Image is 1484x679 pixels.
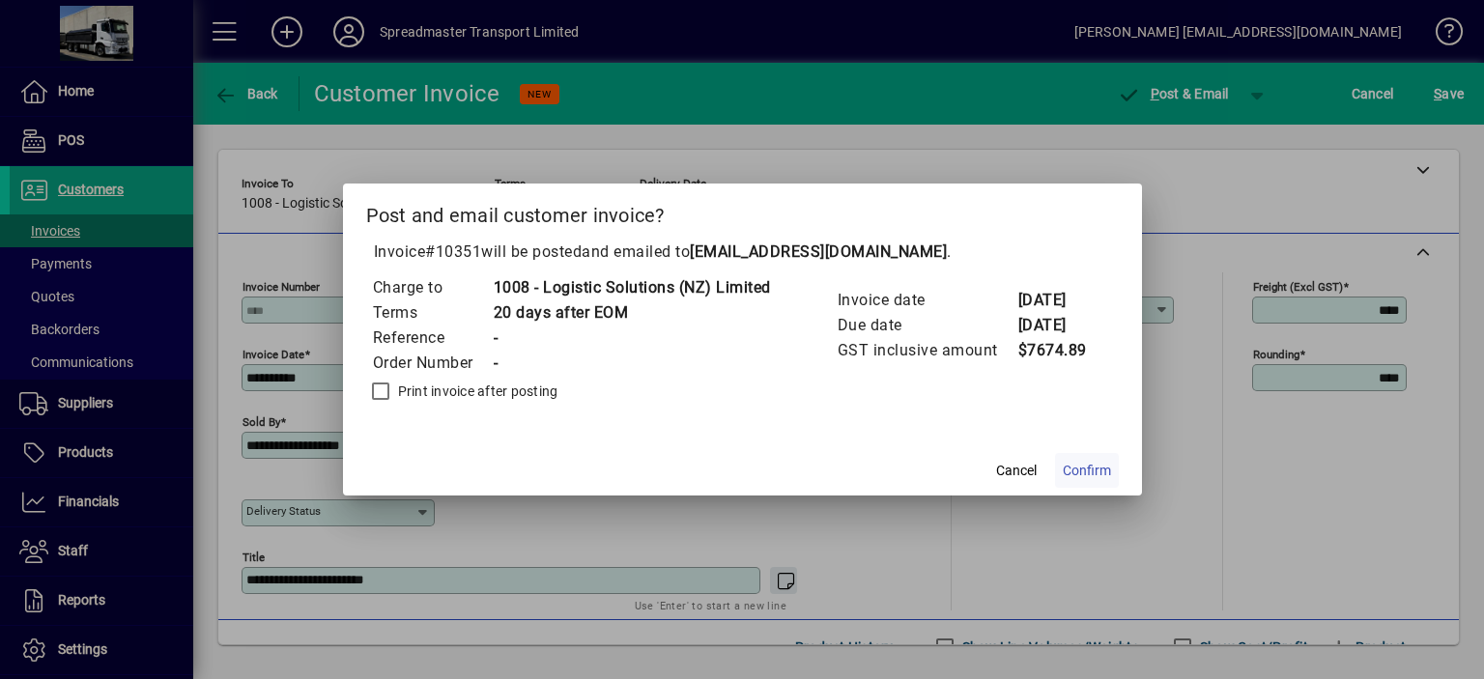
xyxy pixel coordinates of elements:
b: [EMAIL_ADDRESS][DOMAIN_NAME] [690,242,947,261]
td: Terms [372,300,493,325]
button: Confirm [1055,453,1119,488]
td: [DATE] [1017,313,1095,338]
span: Confirm [1063,461,1111,481]
td: 1008 - Logistic Solutions (NZ) Limited [493,275,771,300]
td: GST inclusive amount [837,338,1017,363]
td: Charge to [372,275,493,300]
td: Invoice date [837,288,1017,313]
span: and emailed to [582,242,947,261]
button: Cancel [985,453,1047,488]
label: Print invoice after posting [394,382,558,401]
p: Invoice will be posted . [366,240,1119,264]
td: - [493,325,771,351]
td: [DATE] [1017,288,1095,313]
span: Cancel [996,461,1037,481]
td: - [493,351,771,376]
span: #10351 [425,242,481,261]
h2: Post and email customer invoice? [343,184,1142,240]
td: Reference [372,325,493,351]
td: $7674.89 [1017,338,1095,363]
td: 20 days after EOM [493,300,771,325]
td: Due date [837,313,1017,338]
td: Order Number [372,351,493,376]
